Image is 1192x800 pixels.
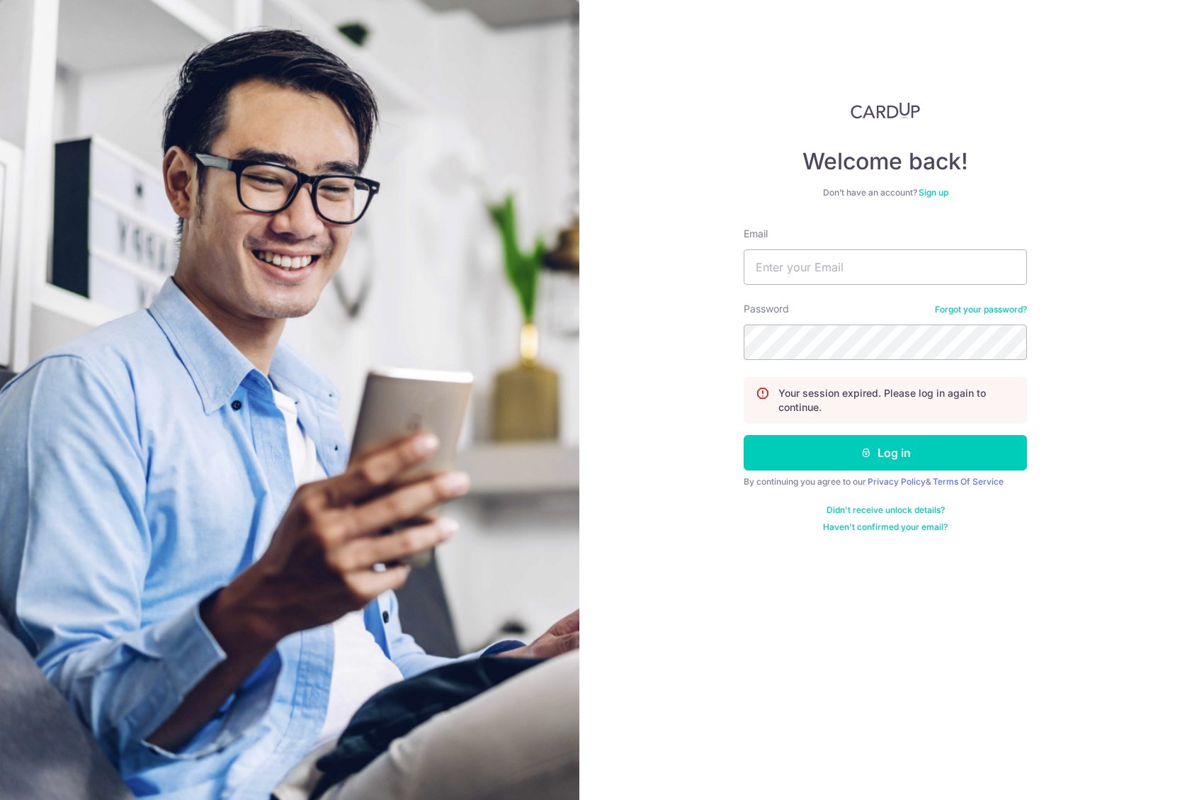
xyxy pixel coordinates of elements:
div: Don’t have an account? [744,187,1027,198]
a: Sign up [919,187,948,198]
h4: Welcome back! [744,147,1027,176]
a: Privacy Policy [868,476,926,487]
a: Terms Of Service [933,476,1004,487]
a: Didn't receive unlock details? [827,505,945,516]
label: Email [744,227,768,241]
input: Enter your Email [744,249,1027,285]
a: Forgot your password? [935,304,1027,315]
label: Password [744,302,789,316]
img: CardUp Logo [851,102,920,119]
p: Your session expired. Please log in again to continue. [778,386,1015,415]
div: By continuing you agree to our & [744,476,1027,488]
a: Haven't confirmed your email? [823,522,948,533]
button: Log in [744,435,1027,471]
